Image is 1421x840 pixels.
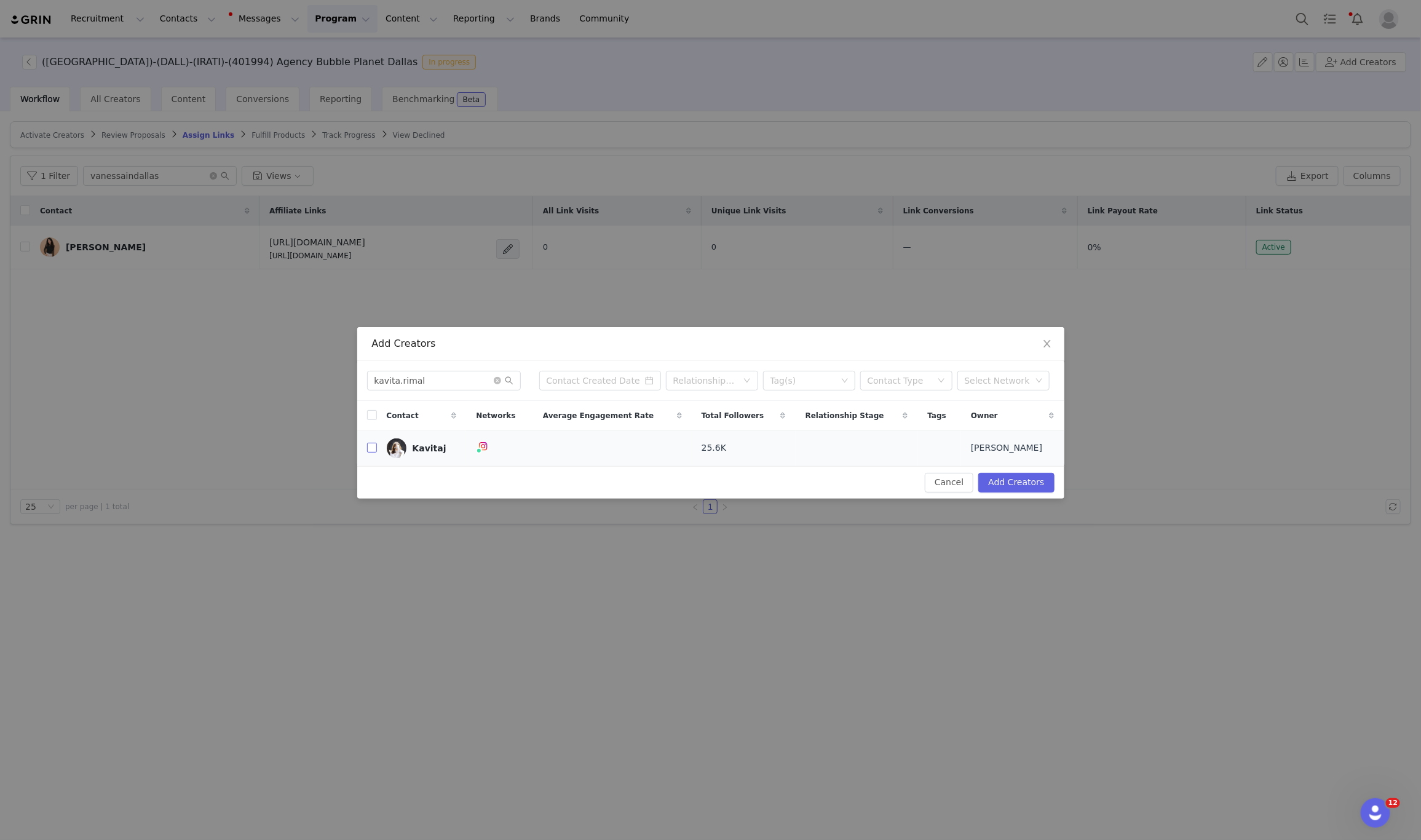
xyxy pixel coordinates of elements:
i: icon: search [505,376,513,385]
i: icon: down [1035,377,1043,386]
a: Kavitaj [387,438,457,458]
input: Search... [367,371,521,390]
span: Average Engagement Rate [543,410,654,421]
input: Contact Created Date [539,371,661,390]
button: Cancel [925,473,973,493]
div: Contact Type [868,374,932,387]
span: Relationship Stage [805,410,884,421]
div: Select Network [965,374,1031,387]
button: Add Creators [978,473,1054,493]
div: Kavitaj [413,443,446,453]
span: Networks [476,410,515,421]
div: Add Creators [372,337,1050,351]
div: Tag(s) [770,374,837,387]
iframe: Intercom live chat [1361,798,1390,828]
span: 25.6K [702,442,726,454]
button: Close [1030,327,1064,362]
img: f306a552-e35f-47a1-a26a-a29a38e7c6f7.jpg [387,438,406,458]
span: Total Followers [702,410,764,421]
span: 12 [1386,798,1400,808]
i: icon: down [938,377,945,386]
div: Relationship Stage [673,374,737,387]
i: icon: down [841,377,849,386]
i: icon: close-circle [494,377,501,384]
span: [PERSON_NAME] [971,442,1042,454]
i: icon: calendar [645,376,654,385]
span: Tags [927,410,946,421]
span: Owner [971,410,998,421]
i: icon: close [1042,339,1052,349]
span: Contact [387,410,419,421]
img: instagram.svg [478,442,488,451]
i: icon: down [743,377,751,386]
